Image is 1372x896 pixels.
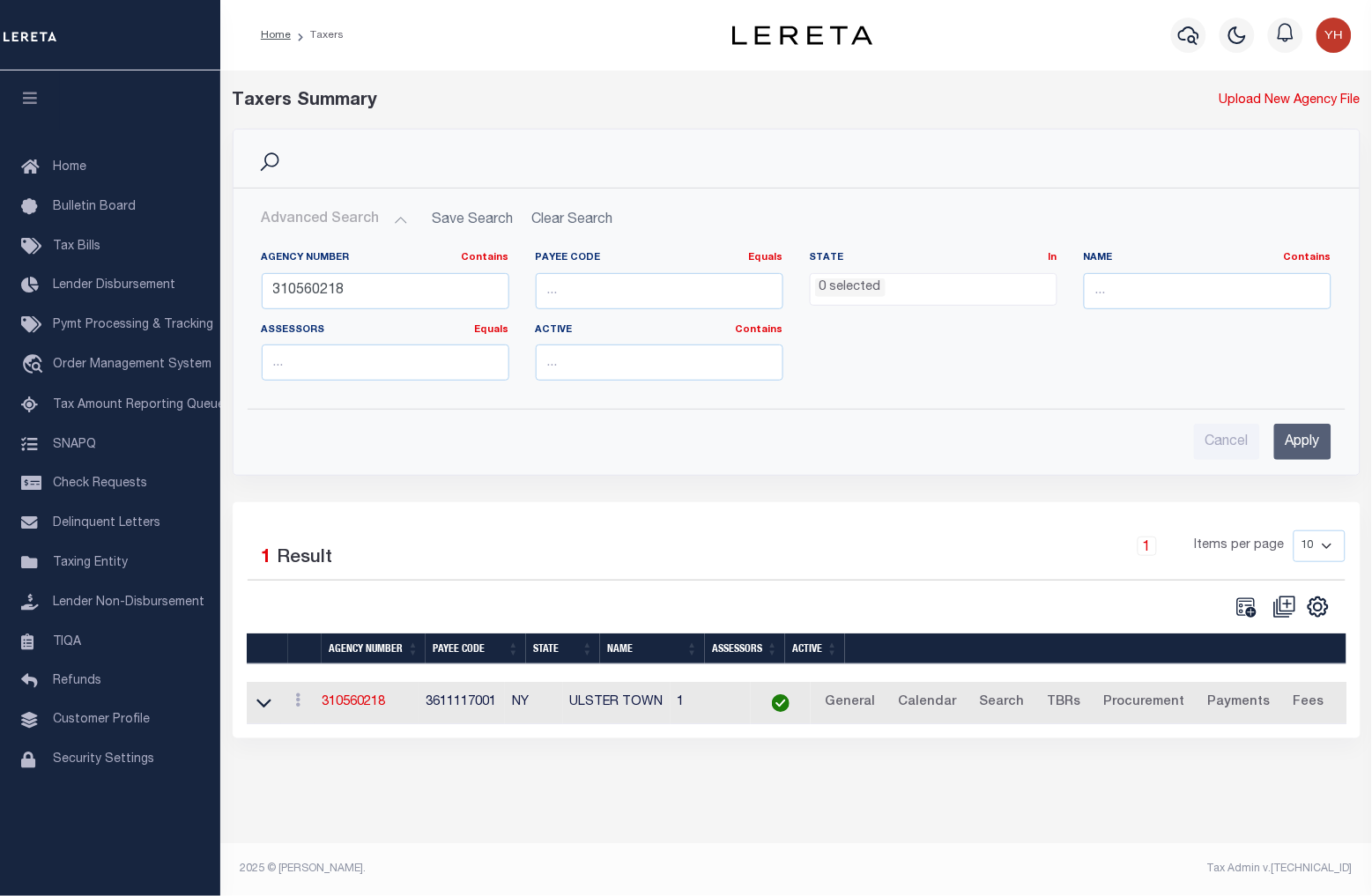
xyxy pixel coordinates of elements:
i: travel_explore [21,354,49,377]
div: 2025 © [PERSON_NAME]. [227,861,797,877]
a: Calendar [891,689,965,717]
input: ... [536,344,783,381]
span: Taxing Entity [53,557,128,569]
span: TIQA [53,635,81,648]
span: Security Settings [53,754,154,766]
span: Tax Bills [53,241,100,253]
span: Lender Non-Disbursement [53,596,204,609]
span: Lender Disbursement [53,279,175,292]
input: ... [262,344,509,381]
th: Agency Number: activate to sort column ascending [322,633,426,664]
th: Name: activate to sort column ascending [600,633,705,664]
a: Equals [475,325,509,335]
img: logo-dark.svg [732,26,873,45]
img: check-icon-green.svg [772,694,790,712]
input: Apply [1274,424,1331,460]
span: Check Requests [53,478,147,490]
li: Taxers [291,27,344,43]
a: Upload New Agency File [1220,92,1361,111]
input: ... [536,273,783,309]
div: Tax Admin v.[TECHNICAL_ID] [810,861,1353,877]
a: 310560218 [322,696,385,708]
span: 1 [262,549,272,567]
input: ... [1084,273,1331,309]
a: General [818,689,884,717]
span: Customer Profile [53,715,150,727]
th: Payee Code: activate to sort column ascending [426,633,526,664]
a: Contains [1284,253,1331,263]
th: Assessors: activate to sort column ascending [705,633,785,664]
th: Active: activate to sort column ascending [785,633,845,664]
span: Home [53,161,86,174]
a: TBRs [1040,689,1089,717]
span: Tax Amount Reporting Queue [53,399,225,411]
a: Equals [749,253,783,263]
span: Delinquent Letters [53,517,160,529]
td: ULSTER TOWN [563,682,671,725]
a: In [1049,253,1057,263]
label: Active [536,323,783,338]
a: Search [972,689,1033,717]
div: Taxers Summary [233,88,1072,115]
input: ... [262,273,509,309]
a: Fees [1286,689,1332,717]
label: Assessors [262,323,509,338]
input: Cancel [1194,424,1260,460]
a: Contains [462,253,509,263]
a: Contains [736,325,783,335]
td: 3611117001 [419,682,505,725]
label: Payee Code [536,251,783,266]
label: Name [1084,251,1331,266]
span: Order Management System [53,359,211,371]
label: Result [278,544,333,573]
span: Refunds [53,675,101,687]
span: Items per page [1195,537,1285,556]
label: State [810,251,1057,266]
li: 0 selected [815,278,886,298]
a: Payments [1200,689,1279,717]
a: Home [261,30,291,41]
img: svg+xml;base64,PHN2ZyB4bWxucz0iaHR0cDovL3d3dy53My5vcmcvMjAwMC9zdmciIHBvaW50ZXItZXZlbnRzPSJub25lIi... [1316,18,1352,53]
span: Bulletin Board [53,201,136,213]
a: Procurement [1096,689,1193,717]
th: State: activate to sort column ascending [526,633,600,664]
a: 1 [1138,537,1157,556]
label: Agency Number [262,251,509,266]
span: Pymt Processing & Tracking [53,319,213,331]
button: Advanced Search [262,203,408,237]
td: NY [505,682,562,725]
span: SNAPQ [53,438,96,450]
td: 1 [671,682,751,725]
